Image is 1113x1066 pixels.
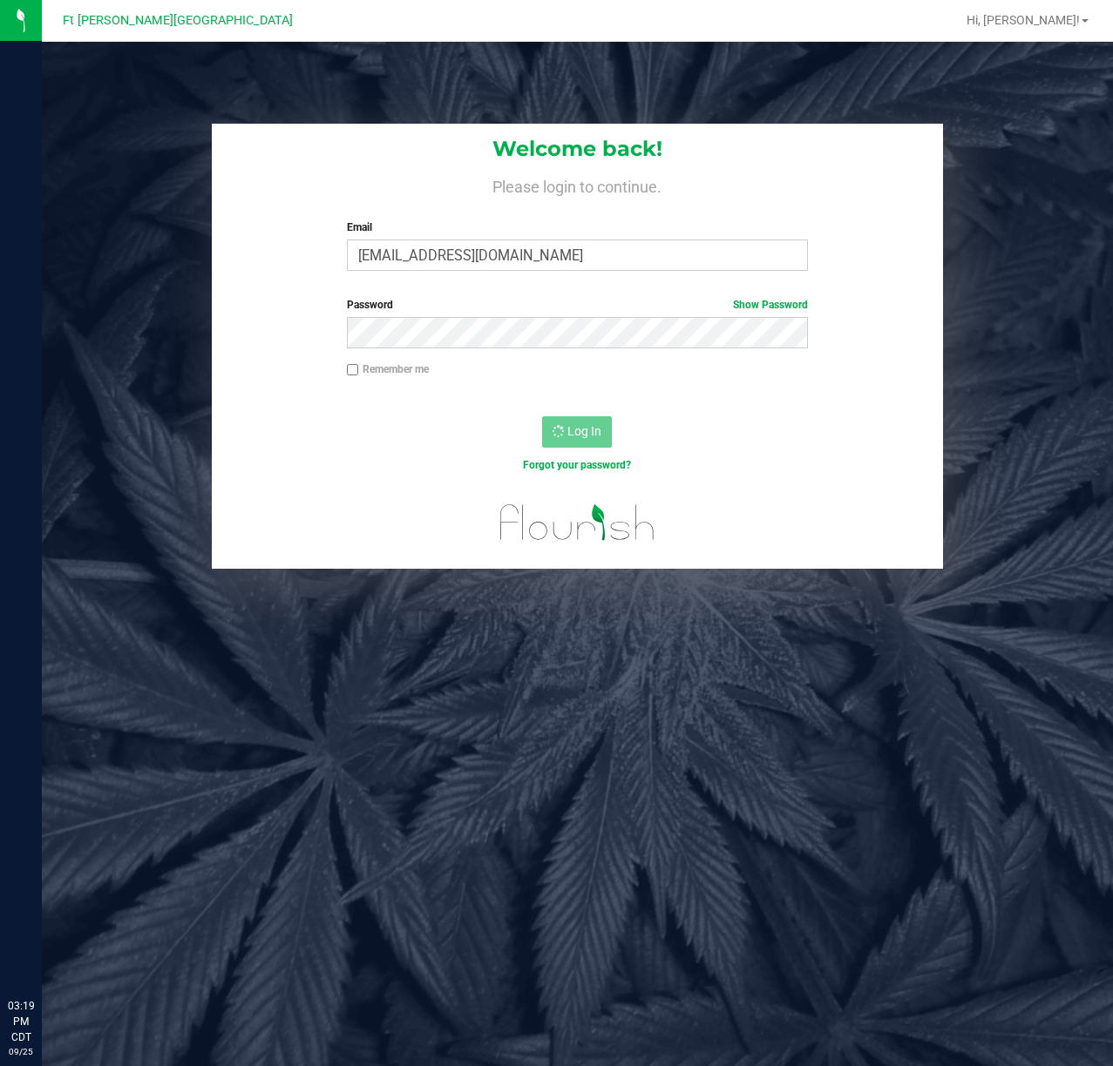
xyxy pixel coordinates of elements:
[733,299,808,311] a: Show Password
[8,998,34,1045] p: 03:19 PM CDT
[212,174,943,195] h4: Please login to continue.
[967,13,1080,27] span: Hi, [PERSON_NAME]!
[347,299,393,311] span: Password
[347,364,359,376] input: Remember me
[63,13,293,28] span: Ft [PERSON_NAME][GEOGRAPHIC_DATA]
[347,361,429,377] label: Remember me
[347,219,809,235] label: Email
[523,459,631,471] a: Forgot your password?
[486,491,669,554] img: flourish_logo.svg
[567,424,601,438] span: Log In
[212,138,943,160] h1: Welcome back!
[8,1045,34,1058] p: 09/25
[542,416,612,448] button: Log In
